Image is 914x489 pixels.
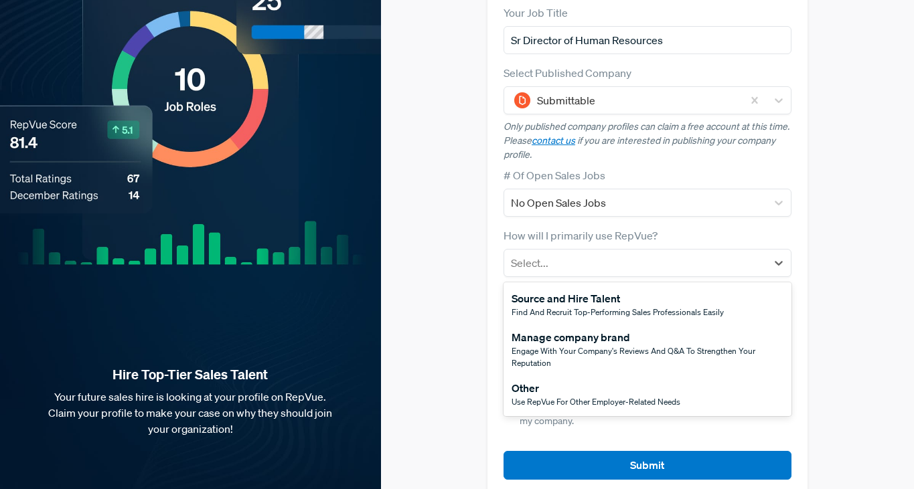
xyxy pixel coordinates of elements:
img: Submittable [514,92,530,108]
button: Submit [504,451,791,480]
input: Title [504,26,791,54]
a: contact us [532,134,575,146]
p: Only published company profiles can claim a free account at this time. Please if you are interest... [504,120,791,162]
span: Use RepVue for other employer-related needs [512,396,680,407]
label: Your Job Title [504,5,568,21]
span: Find and recruit top-performing sales professionals easily [512,306,724,318]
p: Your future sales hire is looking at your profile on RepVue. Claim your profile to make your case... [21,389,360,437]
div: Manage company brand [512,329,783,345]
label: # Of Open Sales Jobs [504,167,605,183]
strong: Hire Top-Tier Sales Talent [21,366,360,383]
label: How will I primarily use RepVue? [504,227,658,243]
label: Select Published Company [504,65,631,81]
span: Engage with your company's reviews and Q&A to strengthen your reputation [512,345,755,369]
div: Source and Hire Talent [512,290,724,306]
div: Other [512,380,680,396]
